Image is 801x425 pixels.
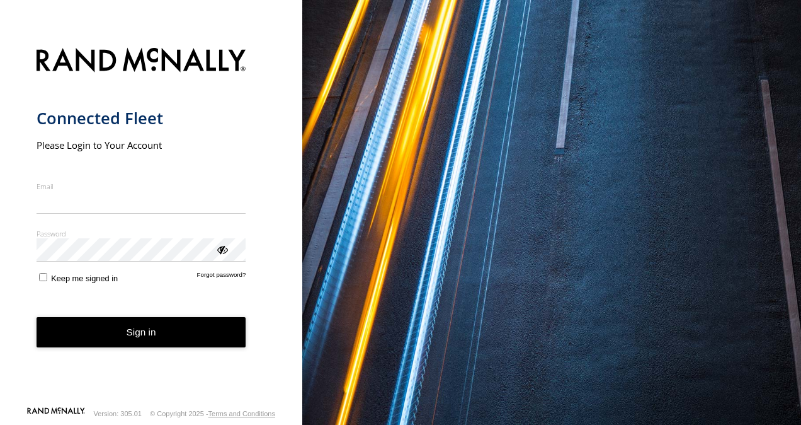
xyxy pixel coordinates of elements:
[37,229,246,238] label: Password
[37,108,246,129] h1: Connected Fleet
[150,410,275,417] div: © Copyright 2025 -
[37,139,246,151] h2: Please Login to Your Account
[37,40,266,406] form: main
[39,273,47,281] input: Keep me signed in
[37,45,246,78] img: Rand McNally
[37,182,246,191] label: Email
[197,271,246,283] a: Forgot password?
[51,274,118,283] span: Keep me signed in
[208,410,275,417] a: Terms and Conditions
[215,243,228,255] div: ViewPassword
[27,407,85,420] a: Visit our Website
[37,317,246,348] button: Sign in
[94,410,142,417] div: Version: 305.01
